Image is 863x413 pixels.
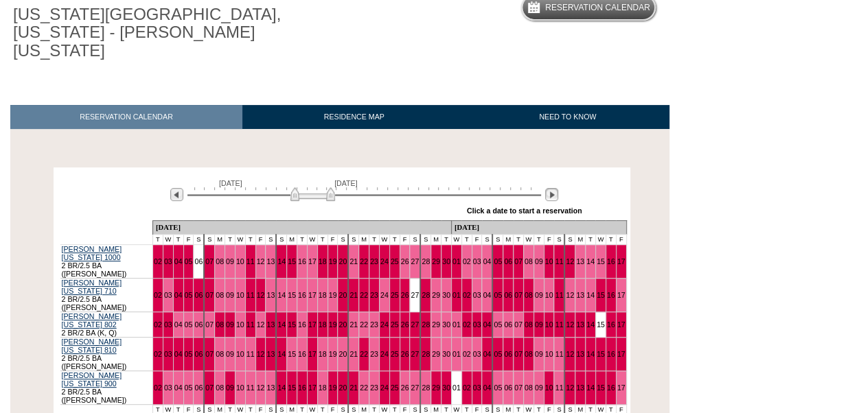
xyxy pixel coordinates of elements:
td: W [451,235,461,245]
a: 13 [266,383,275,392]
a: 16 [298,320,306,329]
a: 13 [266,320,275,329]
a: 05 [494,383,502,392]
a: 16 [298,383,306,392]
a: 10 [236,383,244,392]
a: 22 [360,257,368,265]
a: 16 [607,291,615,299]
div: Click a date to start a reservation [467,206,582,215]
a: 06 [194,350,203,358]
a: 23 [370,291,378,299]
a: 09 [535,320,543,329]
td: M [431,235,441,245]
a: 27 [411,291,419,299]
a: 03 [473,350,481,358]
a: 06 [504,257,512,265]
a: 19 [329,350,337,358]
a: 09 [535,383,543,392]
a: 14 [586,350,595,358]
a: 05 [494,257,502,265]
td: 2 BR/2.5 BA ([PERSON_NAME]) [60,371,153,405]
a: 05 [185,291,193,299]
a: 27 [411,383,419,392]
a: 17 [308,350,317,358]
a: 03 [164,257,172,265]
a: 30 [442,257,450,265]
a: 20 [338,383,347,392]
a: 19 [329,383,337,392]
a: 10 [236,320,244,329]
td: F [183,235,194,245]
a: 08 [525,257,533,265]
a: 26 [401,257,409,265]
a: 15 [288,350,296,358]
a: 14 [277,257,286,265]
a: 22 [360,320,368,329]
a: 14 [277,350,286,358]
a: 09 [226,383,234,392]
a: 29 [432,291,440,299]
td: T [461,235,472,245]
h5: Reservation Calendar [545,3,650,12]
td: T [245,235,255,245]
a: 03 [164,320,172,329]
a: 05 [494,320,502,329]
td: S [482,235,492,245]
td: 2 BR/2.5 BA ([PERSON_NAME]) [60,245,153,279]
a: 12 [257,320,265,329]
td: 2 BR/2 BA (K, Q) [60,312,153,338]
a: 11 [555,291,563,299]
a: 08 [216,257,224,265]
a: 22 [360,350,368,358]
td: S [338,235,348,245]
a: 25 [391,350,399,358]
a: 11 [246,350,255,358]
td: S [420,235,430,245]
a: 28 [422,383,430,392]
a: 09 [226,291,234,299]
a: 13 [266,291,275,299]
a: 20 [338,320,347,329]
a: 13 [576,257,584,265]
a: 01 [452,350,461,358]
a: 13 [576,320,584,329]
td: F [616,235,626,245]
a: 04 [483,350,491,358]
a: 19 [329,257,337,265]
a: 16 [607,257,615,265]
a: [PERSON_NAME] [US_STATE] 900 [62,371,122,388]
a: 03 [164,291,172,299]
span: [DATE] [334,179,358,187]
a: 08 [216,291,224,299]
a: 01 [452,257,461,265]
a: 06 [194,257,203,265]
a: 10 [236,291,244,299]
a: 09 [226,320,234,329]
a: NEED TO KNOW [465,105,669,129]
td: S [266,235,276,245]
a: 20 [338,350,347,358]
td: T [369,235,380,245]
a: 25 [391,383,399,392]
a: 02 [154,257,162,265]
a: 02 [154,383,162,392]
a: 02 [463,350,471,358]
td: W [595,235,606,245]
a: 25 [391,257,399,265]
a: 15 [597,320,605,329]
td: S [348,235,358,245]
a: 03 [473,320,481,329]
a: 18 [319,291,327,299]
td: T [441,235,452,245]
a: 14 [277,291,286,299]
a: 04 [174,350,183,358]
a: 14 [586,383,595,392]
a: 06 [194,383,203,392]
a: 23 [370,320,378,329]
a: 15 [288,320,296,329]
a: 09 [226,257,234,265]
a: 02 [463,320,471,329]
a: 12 [566,257,574,265]
a: 28 [422,257,430,265]
a: [PERSON_NAME] [US_STATE] 710 [62,279,122,295]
